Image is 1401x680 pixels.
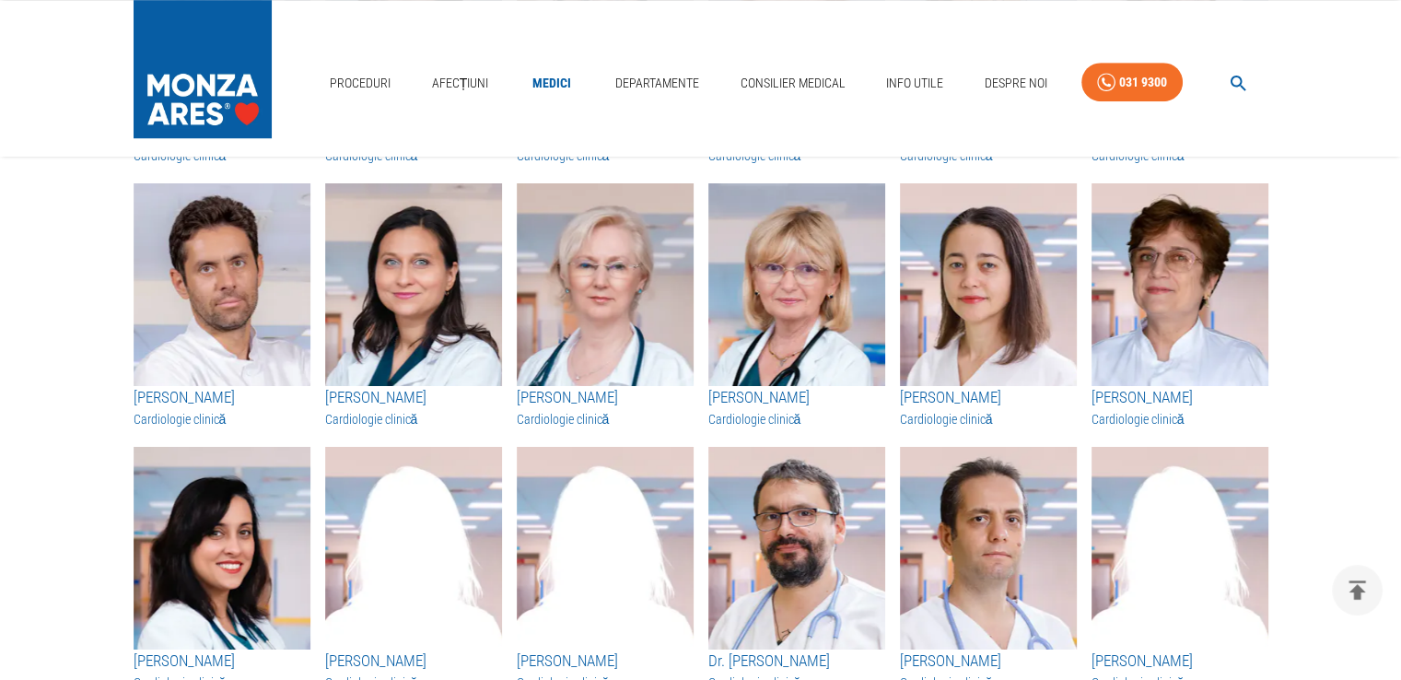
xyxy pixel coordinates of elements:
h3: [PERSON_NAME] [517,650,694,674]
a: Departamente [608,64,706,102]
a: 031 9300 [1081,63,1183,102]
img: Dr. Mihaela Mihăilă [517,447,694,650]
h3: [PERSON_NAME] [900,386,1077,410]
a: Consilier Medical [732,64,852,102]
a: [PERSON_NAME]Cardiologie clinică [325,386,502,428]
img: Dr. Dana Constantinescu [517,183,694,386]
a: Despre Noi [977,64,1055,102]
a: Afecțiuni [425,64,496,102]
a: [PERSON_NAME]Cardiologie clinică [517,386,694,428]
h3: Cardiologie clinică [900,410,1077,428]
img: Dr. Silviu Ghiorghe [900,447,1077,650]
a: Proceduri [322,64,398,102]
img: Dr. Diana Zamfir [325,447,502,650]
h3: [PERSON_NAME] [1092,386,1268,410]
h3: Cardiologie clinică [517,410,694,428]
h3: [PERSON_NAME] [134,650,310,674]
div: 031 9300 [1119,71,1167,94]
h3: Cardiologie clinică [1092,410,1268,428]
h3: Cardiologie clinică [134,410,310,428]
a: [PERSON_NAME]Cardiologie clinică [1092,386,1268,428]
h3: [PERSON_NAME] [325,650,502,674]
img: Dr. Maria Greavu [325,183,502,386]
img: Dr. Cristian-Răzvan Ticulescu [708,447,885,650]
h3: Cardiologie clinică [325,410,502,428]
a: Info Utile [879,64,951,102]
img: Dr. Irina Istrate [134,447,310,650]
img: Dr. Monica Dan [1092,447,1268,650]
h3: Cardiologie clinică [708,410,885,428]
h3: [PERSON_NAME] [325,386,502,410]
img: Dr. Angela Georgescu [900,183,1077,386]
h3: [PERSON_NAME] [708,386,885,410]
h3: [PERSON_NAME] [134,386,310,410]
img: Dr. Carmen Roxana Ionașcu-Fometescu [708,183,885,386]
a: Medici [522,64,581,102]
a: [PERSON_NAME]Cardiologie clinică [134,386,310,428]
button: delete [1332,565,1383,616]
h3: Dr. [PERSON_NAME] [708,650,885,674]
h3: [PERSON_NAME] [1092,650,1268,674]
h3: [PERSON_NAME] [900,650,1077,674]
h3: [PERSON_NAME] [517,386,694,410]
img: Dr. Alexandru Deaconu [134,183,310,386]
img: Dr. Liliana Protopopescu [1092,183,1268,386]
a: [PERSON_NAME]Cardiologie clinică [900,386,1077,428]
a: [PERSON_NAME]Cardiologie clinică [708,386,885,428]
